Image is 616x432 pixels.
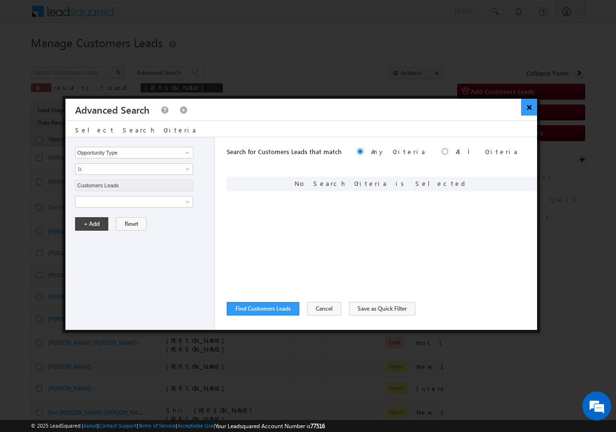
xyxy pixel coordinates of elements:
[521,99,537,116] button: ×
[131,297,175,310] em: Start Chat
[75,126,197,134] span: Select Search Criteria
[456,147,519,156] label: All Criteria
[75,217,108,231] button: + Add
[227,302,299,315] button: Find Customers Leads
[177,422,214,429] a: Acceptable Use
[31,421,325,431] span: © 2025 LeadSquared | | | | |
[158,5,181,28] div: Minimize live chat window
[215,422,325,430] span: Your Leadsquared Account Number is
[50,51,162,63] div: Chat with us now
[75,180,193,191] input: Type to Search
[76,165,180,173] span: Is
[116,217,147,231] button: Reset
[138,422,176,429] a: Terms of Service
[227,147,342,156] span: Search for Customers Leads that match
[349,302,415,315] button: Save as Quick Filter
[227,177,537,191] div: No Search Criteria is Selected
[75,147,193,158] input: Type to Search
[16,51,40,63] img: d_60004797649_company_0_60004797649
[180,148,192,157] a: Show All Items
[99,422,137,429] a: Contact Support
[75,163,193,175] a: Is
[310,422,325,430] span: 77516
[75,99,150,120] h3: Advanced Search
[13,89,176,288] textarea: Type your message and hit 'Enter'
[307,302,341,315] button: Cancel
[83,422,97,429] a: About
[371,147,426,156] label: Any Criteria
